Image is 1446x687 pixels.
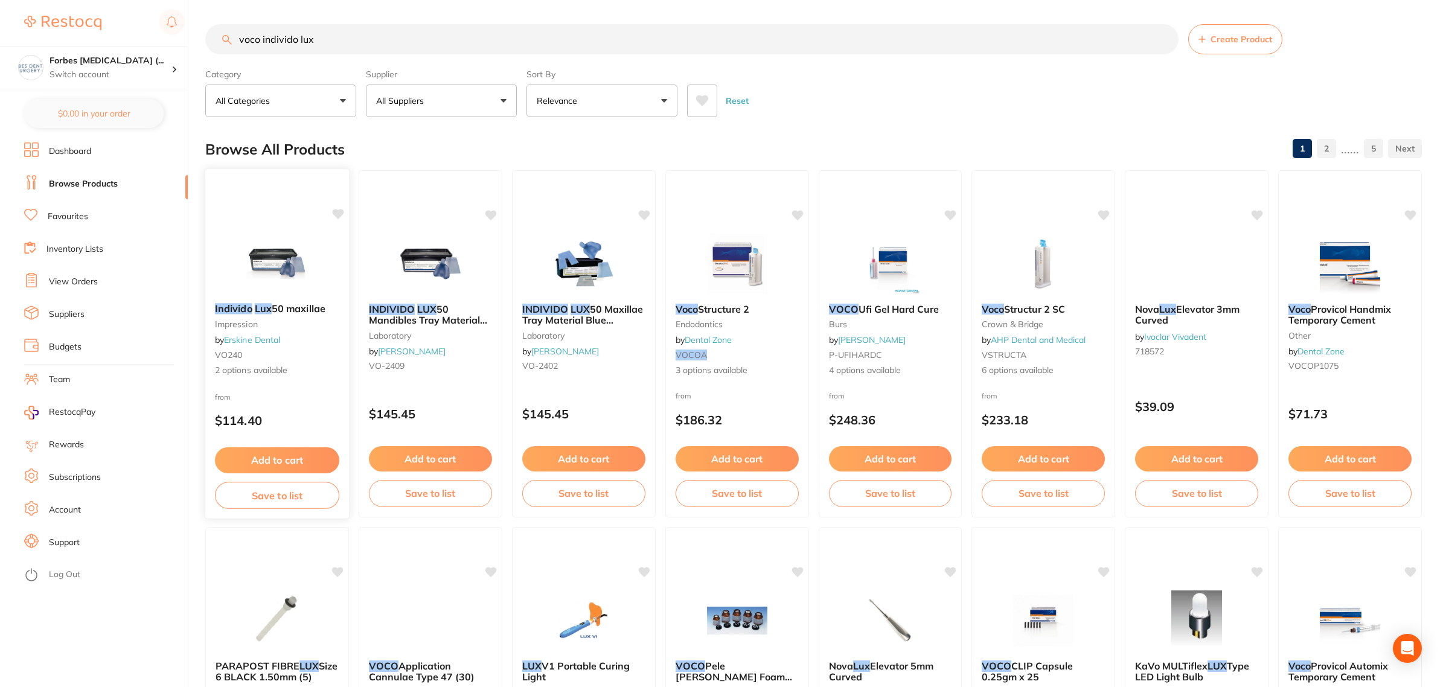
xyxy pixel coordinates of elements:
small: Endodontics [676,319,799,329]
img: Individo Lux 50 maxillae [237,232,316,293]
em: VOCO [982,660,1011,672]
em: Lux [255,302,272,315]
em: VOCOA [676,350,707,360]
span: by [829,334,906,345]
button: Add to cart [522,446,645,471]
span: Provicol Handmix Temporary Cement [1288,303,1391,326]
h4: Forbes Dental Surgery (DentalTown 6) [50,55,171,67]
b: Individo Lux 50 maxillae [215,303,339,315]
img: INDIVIDO LUX 50 Mandibles Tray Material Transparent Blue [391,234,470,294]
img: Voco Structur 2 SC [1004,234,1083,294]
p: All Categories [216,95,275,107]
label: Sort By [526,69,677,80]
img: VOCO Ufi Gel Hard Cure [851,234,929,294]
span: Ufi Gel Hard Cure [859,303,939,315]
img: Nova Lux Elevator 3mm Curved [1157,234,1236,294]
img: KaVo MULTiflex LUX Type LED Light Bulb [1157,590,1236,651]
em: LUX [299,660,319,672]
button: Create Product [1188,24,1282,54]
b: Voco Structure 2 [676,304,799,315]
b: PARAPOST FIBRE LUX Size 6 BLACK 1.50mm (5) [216,660,339,683]
b: VOCO Ufi Gel Hard Cure [829,304,952,315]
span: VO-2402 [522,360,558,371]
a: [PERSON_NAME] [378,346,446,357]
small: impression [215,319,339,329]
button: Add to cart [215,447,339,473]
a: Suppliers [49,308,85,321]
div: Open Intercom Messenger [1393,634,1422,663]
button: Add to cart [829,446,952,471]
b: Voco Provicol Handmix Temporary Cement [1288,304,1412,326]
button: Save to list [982,480,1105,506]
button: All Suppliers [366,85,517,117]
a: Rewards [49,439,84,451]
button: Reset [722,85,752,117]
img: Restocq Logo [24,16,101,30]
b: INDIVIDO LUX 50 Mandibles Tray Material Transparent Blue [369,304,492,326]
span: 50 maxillae [272,302,325,315]
a: Subscriptions [49,471,101,484]
small: crown & bridge [982,319,1105,329]
button: Save to list [829,480,952,506]
b: INDIVIDO LUX 50 Maxillae Tray Material Blue Opaque [522,304,645,326]
span: 3 options available [676,365,799,377]
img: Forbes Dental Surgery (DentalTown 6) [19,56,43,80]
p: All Suppliers [376,95,429,107]
a: Budgets [49,341,82,353]
span: VO-2409 [369,360,405,371]
a: Inventory Lists [46,243,103,255]
img: VOCO Pele Tim Foam Pellets #1 - 4mm (3000) [698,590,776,651]
p: Switch account [50,69,171,81]
button: Add to cart [1288,446,1412,471]
span: V1 Portable Curing Light [522,660,630,683]
button: $0.00 in your order [24,99,164,128]
input: Search Products [205,24,1179,54]
span: 50 Mandibles Tray Material Transparent Blue [369,303,487,337]
a: AHP Dental and Medical [991,334,1086,345]
em: Voco [676,303,698,315]
em: Voco [982,303,1004,315]
button: Save to list [1135,480,1258,506]
a: Support [49,537,80,549]
span: 50 Maxillae Tray Material Blue Opaque [522,303,643,337]
a: Favourites [48,211,88,223]
small: other [1288,331,1412,340]
em: Voco [1288,660,1311,672]
button: Add to cart [1135,446,1258,471]
a: Dental Zone [685,334,732,345]
a: View Orders [49,276,98,288]
em: LUX [417,303,437,315]
em: LUX [1208,660,1227,672]
img: Voco Provicol Automix Temporary Cement [1311,590,1389,651]
em: Voco [1288,303,1311,315]
a: Restocq Logo [24,9,101,37]
span: by [215,334,280,345]
a: Team [49,374,70,386]
a: 5 [1364,136,1383,161]
a: Dashboard [49,145,91,158]
span: P-UFIHARDC [829,350,882,360]
p: $248.36 [829,413,952,427]
span: by [1288,346,1345,357]
a: [PERSON_NAME] [531,346,599,357]
span: VOCOP1075 [1288,360,1339,371]
p: $233.18 [982,413,1105,427]
a: Erskine Dental [224,334,280,345]
em: LUX [571,303,590,315]
img: Voco Structure 2 [698,234,776,294]
img: LUX V1 Portable Curing Light [545,590,623,651]
img: VOCO Application Cannulae Type 47 (30) [391,590,470,651]
span: by [522,346,599,357]
button: Log Out [24,566,184,585]
span: 718572 [1135,346,1164,357]
span: by [1135,331,1206,342]
small: laboratory [522,331,645,340]
span: Structur 2 SC [1004,303,1065,315]
p: $145.45 [522,407,645,421]
p: $71.73 [1288,407,1412,421]
em: VOCO [829,303,859,315]
button: Save to list [369,480,492,506]
label: Supplier [366,69,517,80]
em: LUX [522,660,542,672]
button: All Categories [205,85,356,117]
